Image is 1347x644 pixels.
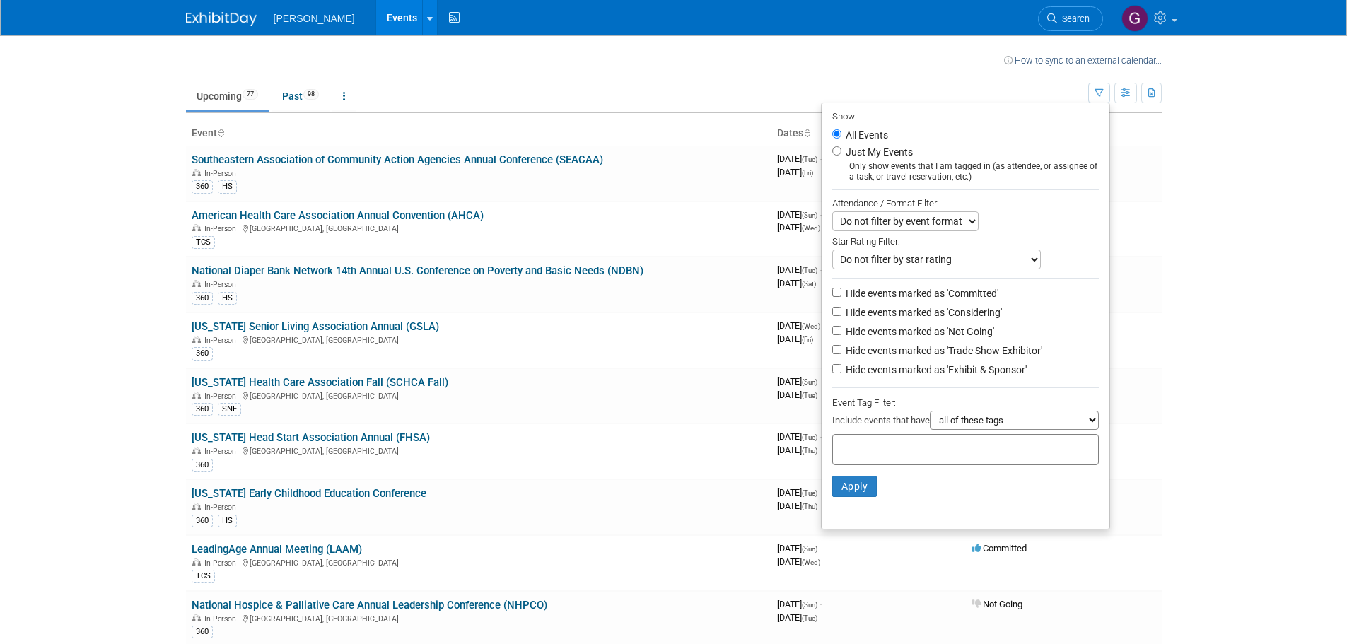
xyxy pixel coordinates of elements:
a: Southeastern Association of Community Action Agencies Annual Conference (SEACAA) [192,153,603,166]
span: (Tue) [802,267,817,274]
div: [GEOGRAPHIC_DATA], [GEOGRAPHIC_DATA] [192,390,766,401]
div: Show: [832,107,1099,124]
a: [US_STATE] Health Care Association Fall (SCHCA Fall) [192,376,448,389]
span: Not Going [972,599,1022,609]
div: [GEOGRAPHIC_DATA], [GEOGRAPHIC_DATA] [192,556,766,568]
span: - [820,487,822,498]
span: - [820,153,822,164]
a: National Diaper Bank Network 14th Annual U.S. Conference on Poverty and Basic Needs (NDBN) [192,264,643,277]
span: (Wed) [802,224,820,232]
div: TCS [192,236,215,249]
div: HS [218,292,237,305]
div: 360 [192,292,213,305]
div: [GEOGRAPHIC_DATA], [GEOGRAPHIC_DATA] [192,445,766,456]
div: TCS [192,570,215,582]
span: - [820,376,822,387]
span: Search [1057,13,1090,24]
div: 360 [192,626,213,638]
span: In-Person [204,447,240,456]
span: [DATE] [777,390,817,400]
label: Hide events marked as 'Not Going' [843,324,994,339]
label: Hide events marked as 'Considering' [843,305,1002,320]
span: [DATE] [777,153,822,164]
img: In-Person Event [192,614,201,621]
div: 360 [192,403,213,416]
span: [DATE] [777,278,816,288]
img: In-Person Event [192,336,201,343]
span: [DATE] [777,487,822,498]
a: [US_STATE] Head Start Association Annual (FHSA) [192,431,430,444]
img: In-Person Event [192,503,201,510]
span: - [820,264,822,275]
span: (Tue) [802,156,817,163]
span: (Tue) [802,489,817,497]
span: [DATE] [777,431,822,442]
a: National Hospice & Palliative Care Annual Leadership Conference (NHPCO) [192,599,547,611]
span: (Fri) [802,336,813,344]
div: [GEOGRAPHIC_DATA], [GEOGRAPHIC_DATA] [192,612,766,623]
label: Hide events marked as 'Exhibit & Sponsor' [843,363,1027,377]
span: (Tue) [802,433,817,441]
span: [DATE] [777,222,820,233]
span: In-Person [204,392,240,401]
span: (Sat) [802,280,816,288]
div: 360 [192,180,213,193]
label: Hide events marked as 'Committed' [843,286,998,300]
div: Only show events that I am tagged in (as attendee, or assignee of a task, or travel reservation, ... [832,161,1099,182]
span: [PERSON_NAME] [274,13,355,24]
span: - [820,543,822,554]
span: (Thu) [802,447,817,455]
span: [DATE] [777,320,824,331]
div: HS [218,180,237,193]
span: [DATE] [777,556,820,567]
div: HS [218,515,237,527]
span: [DATE] [777,334,813,344]
span: (Fri) [802,169,813,177]
span: (Wed) [802,322,820,330]
img: In-Person Event [192,392,201,399]
span: In-Person [204,614,240,623]
label: Hide events marked as 'Trade Show Exhibitor' [843,344,1042,358]
img: In-Person Event [192,447,201,454]
span: 77 [243,89,258,100]
span: (Thu) [802,503,817,510]
span: (Tue) [802,614,817,622]
span: [DATE] [777,264,822,275]
img: In-Person Event [192,280,201,287]
span: (Sun) [802,211,817,219]
span: [DATE] [777,445,817,455]
img: In-Person Event [192,169,201,176]
span: In-Person [204,558,240,568]
th: Event [186,122,771,146]
span: - [820,209,822,220]
div: 360 [192,459,213,472]
span: [DATE] [777,209,822,220]
a: Past98 [272,83,330,110]
span: (Tue) [802,392,817,399]
a: Upcoming77 [186,83,269,110]
span: 98 [303,89,319,100]
a: LeadingAge Annual Meeting (LAAM) [192,543,362,556]
img: ExhibitDay [186,12,257,26]
span: [DATE] [777,543,822,554]
span: (Sun) [802,545,817,553]
span: In-Person [204,280,240,289]
span: - [820,431,822,442]
span: In-Person [204,224,240,233]
button: Apply [832,476,877,497]
span: (Sun) [802,378,817,386]
a: American Health Care Association Annual Convention (AHCA) [192,209,484,222]
span: (Sun) [802,601,817,609]
span: [DATE] [777,500,817,511]
img: In-Person Event [192,558,201,566]
span: (Wed) [802,558,820,566]
a: Search [1038,6,1103,31]
span: In-Person [204,503,240,512]
a: Sort by Start Date [803,127,810,139]
span: [DATE] [777,376,822,387]
div: Event Tag Filter: [832,394,1099,411]
label: All Events [843,130,888,140]
div: 360 [192,515,213,527]
div: [GEOGRAPHIC_DATA], [GEOGRAPHIC_DATA] [192,222,766,233]
span: In-Person [204,169,240,178]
